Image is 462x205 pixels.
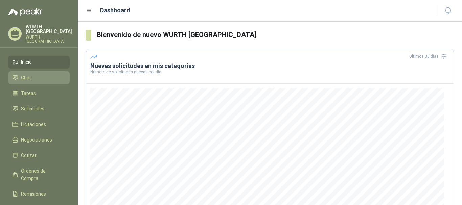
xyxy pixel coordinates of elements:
[21,74,31,81] span: Chat
[8,8,43,16] img: Logo peakr
[90,62,449,70] h3: Nuevas solicitudes en mis categorías
[26,24,72,34] p: WURTH [GEOGRAPHIC_DATA]
[21,167,63,182] span: Órdenes de Compra
[100,6,130,15] h1: Dashboard
[8,164,70,185] a: Órdenes de Compra
[21,190,46,198] span: Remisiones
[8,118,70,131] a: Licitaciones
[21,152,37,159] span: Cotizar
[26,35,72,43] p: WURTH [GEOGRAPHIC_DATA]
[90,70,449,74] p: Número de solicitudes nuevas por día
[8,133,70,146] a: Negociaciones
[21,121,46,128] span: Licitaciones
[21,89,36,97] span: Tareas
[8,71,70,84] a: Chat
[8,102,70,115] a: Solicitudes
[21,105,44,112] span: Solicitudes
[8,149,70,162] a: Cotizar
[21,136,52,144] span: Negociaciones
[21,58,32,66] span: Inicio
[8,56,70,69] a: Inicio
[97,30,454,40] h3: Bienvenido de nuevo WURTH [GEOGRAPHIC_DATA]
[8,187,70,200] a: Remisiones
[409,51,449,62] div: Últimos 30 días
[8,87,70,100] a: Tareas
